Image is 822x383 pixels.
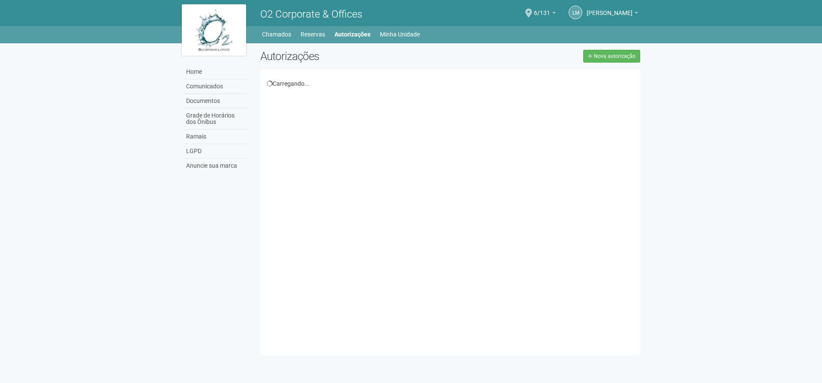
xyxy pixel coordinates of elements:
a: LGPD [184,144,247,159]
a: Grade de Horários dos Ônibus [184,109,247,130]
a: Minha Unidade [380,28,420,40]
h2: Autorizações [260,50,444,63]
a: 6/131 [534,11,556,18]
a: LM [569,6,582,19]
img: logo.jpg [182,4,246,56]
a: Nova autorização [583,50,640,63]
span: 6/131 [534,1,550,16]
a: Documentos [184,94,247,109]
span: Nova autorização [594,53,635,59]
span: O2 Corporate & Offices [260,8,362,20]
a: Autorizações [334,28,370,40]
a: Home [184,65,247,79]
div: Carregando... [267,80,634,87]
span: Lana Martins [587,1,632,16]
a: Anuncie sua marca [184,159,247,173]
a: Ramais [184,130,247,144]
a: [PERSON_NAME] [587,11,638,18]
a: Reservas [301,28,325,40]
a: Chamados [262,28,291,40]
a: Comunicados [184,79,247,94]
